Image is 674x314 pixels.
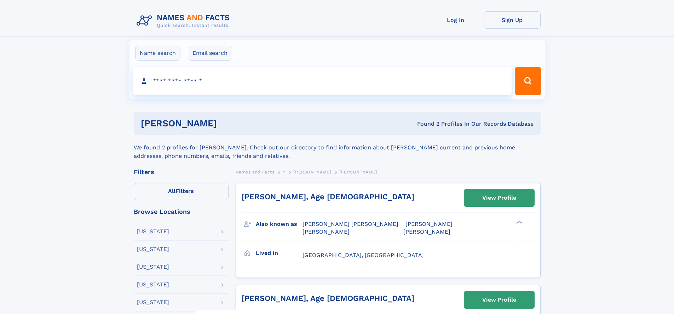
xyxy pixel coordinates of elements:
[256,218,303,230] h3: Also known as
[405,221,453,227] span: [PERSON_NAME]
[134,183,229,200] label: Filters
[403,228,450,235] span: [PERSON_NAME]
[303,252,424,258] span: [GEOGRAPHIC_DATA], [GEOGRAPHIC_DATA]
[137,299,169,305] div: [US_STATE]
[293,170,331,175] span: [PERSON_NAME]
[242,192,414,201] a: [PERSON_NAME], Age [DEMOGRAPHIC_DATA]
[236,167,275,176] a: Names and Facts
[282,167,286,176] a: P
[317,120,534,128] div: Found 2 Profiles In Our Records Database
[514,220,523,225] div: ❯
[256,247,303,259] h3: Lived in
[242,294,414,303] a: [PERSON_NAME], Age [DEMOGRAPHIC_DATA]
[134,169,229,175] div: Filters
[303,221,398,227] span: [PERSON_NAME] [PERSON_NAME]
[484,11,541,29] a: Sign Up
[137,229,169,234] div: [US_STATE]
[137,264,169,270] div: [US_STATE]
[303,228,350,235] span: [PERSON_NAME]
[515,67,541,95] button: Search Button
[339,170,377,175] span: [PERSON_NAME]
[282,170,286,175] span: P
[137,282,169,287] div: [US_STATE]
[134,209,229,215] div: Browse Locations
[293,167,331,176] a: [PERSON_NAME]
[482,292,516,308] div: View Profile
[188,46,232,61] label: Email search
[464,189,534,206] a: View Profile
[137,246,169,252] div: [US_STATE]
[135,46,180,61] label: Name search
[464,291,534,308] a: View Profile
[427,11,484,29] a: Log In
[134,135,541,160] div: We found 2 profiles for [PERSON_NAME]. Check out our directory to find information about [PERSON_...
[134,11,236,30] img: Logo Names and Facts
[482,190,516,206] div: View Profile
[133,67,512,95] input: search input
[168,188,175,194] span: All
[141,119,317,128] h1: [PERSON_NAME]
